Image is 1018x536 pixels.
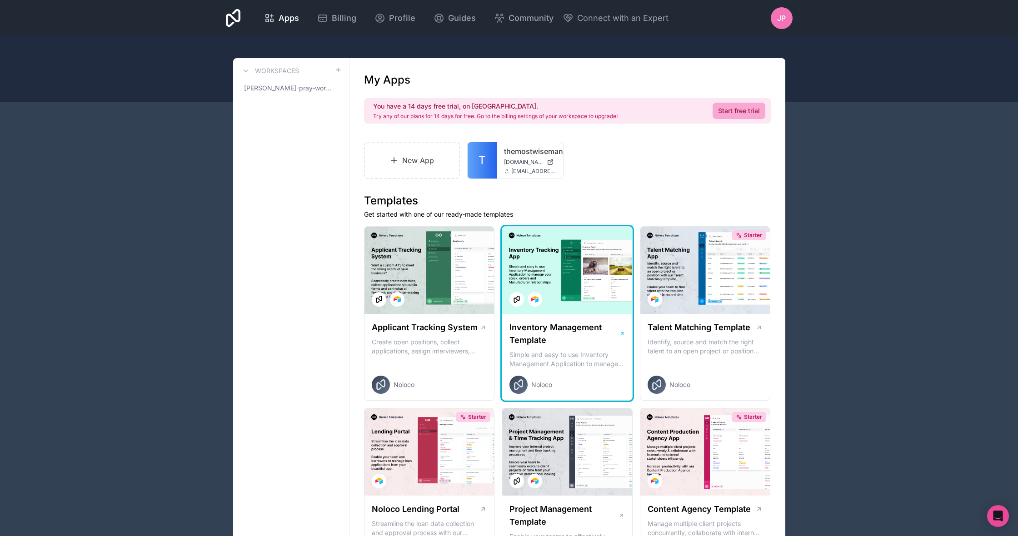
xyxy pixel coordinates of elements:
p: Identify, source and match the right talent to an open project or position with our Talent Matchi... [648,337,763,356]
span: Guides [448,12,476,25]
p: Get started with one of our ready-made templates [364,210,771,219]
h1: Noloco Lending Portal [372,503,459,516]
h1: Inventory Management Template [509,321,619,347]
a: Workspaces [240,65,299,76]
span: Apps [279,12,299,25]
h3: Workspaces [255,66,299,75]
h1: Applicant Tracking System [372,321,478,334]
img: Airtable Logo [651,477,659,485]
span: Billing [332,12,356,25]
a: themostwisemanagement [504,146,556,157]
span: T [479,153,486,168]
h1: My Apps [364,73,410,87]
a: Apps [257,8,306,28]
span: Noloco [669,380,690,389]
a: Billing [310,8,364,28]
a: T [468,142,497,179]
span: Community [509,12,554,25]
img: Airtable Logo [394,296,401,303]
h1: Project Management Template [509,503,618,528]
p: Simple and easy to use Inventory Management Application to manage your stock, orders and Manufact... [509,350,625,368]
span: Noloco [394,380,414,389]
p: Try any of our plans for 14 days for free. Go to the billing settings of your workspace to upgrade! [373,113,618,120]
p: Create open positions, collect applications, assign interviewers, centralise candidate feedback a... [372,337,487,356]
a: [PERSON_NAME]-pray-workspace [240,80,342,96]
span: [DOMAIN_NAME] [504,159,543,166]
h2: You have a 14 days free trial, on [GEOGRAPHIC_DATA]. [373,102,618,111]
span: Profile [389,12,415,25]
a: New App [364,142,460,179]
img: Airtable Logo [531,477,539,485]
h1: Content Agency Template [648,503,751,516]
span: [PERSON_NAME]-pray-workspace [244,84,334,93]
span: Starter [744,413,762,421]
a: Guides [426,8,483,28]
a: Profile [367,8,423,28]
span: Starter [744,232,762,239]
span: Connect with an Expert [577,12,669,25]
span: Starter [468,413,486,421]
img: Airtable Logo [375,477,383,485]
span: [EMAIL_ADDRESS][DOMAIN_NAME] [511,168,556,175]
img: Airtable Logo [651,296,659,303]
span: Noloco [531,380,552,389]
span: JP [777,13,786,24]
a: Start free trial [713,103,765,119]
div: Open Intercom Messenger [987,505,1009,527]
h1: Talent Matching Template [648,321,750,334]
a: Community [487,8,561,28]
h1: Templates [364,194,771,208]
a: [DOMAIN_NAME] [504,159,556,166]
img: Airtable Logo [531,296,539,303]
button: Connect with an Expert [563,12,669,25]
